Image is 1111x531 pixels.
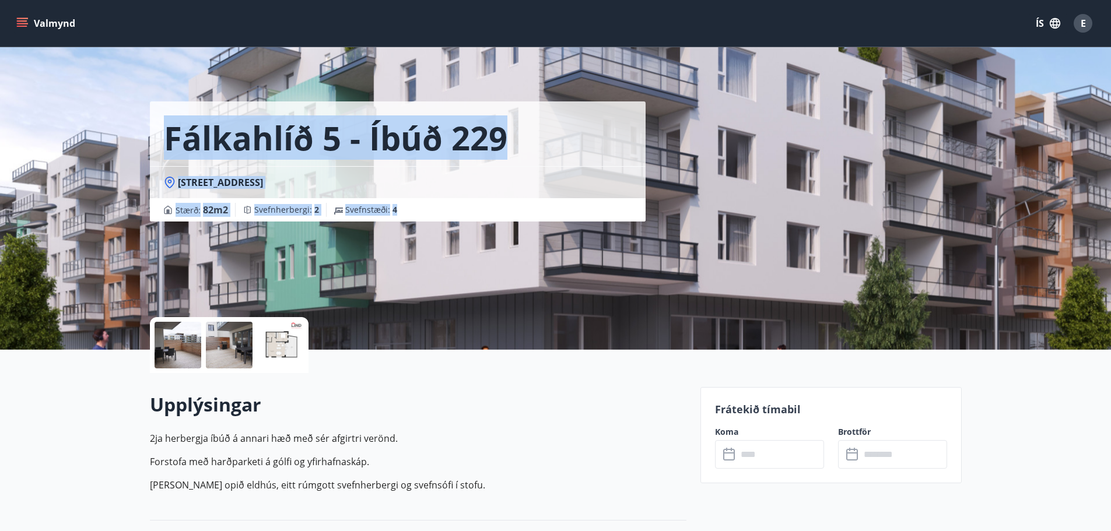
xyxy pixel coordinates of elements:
label: Brottför [838,426,947,438]
p: Forstofa með harðparketi á gólfi og yfirhafnaskáp. [150,455,686,469]
h2: Upplýsingar [150,392,686,417]
label: Koma [715,426,824,438]
span: E [1081,17,1086,30]
span: Svefnstæði : [345,204,397,216]
p: [PERSON_NAME] opið eldhús, eitt rúmgott svefnherbergi og svefnsófi í stofu. [150,478,686,492]
button: E [1069,9,1097,37]
p: 2ja herbergja íbúð á annari hæð með sér afgirtri verönd. [150,431,686,445]
span: 82 m2 [203,203,228,216]
span: Stærð : [176,203,228,217]
p: Frátekið tímabil [715,402,947,417]
span: 4 [392,204,397,215]
span: Svefnherbergi : [254,204,319,216]
span: 2 [314,204,319,215]
button: menu [14,13,80,34]
button: ÍS [1029,13,1067,34]
span: [STREET_ADDRESS] [178,176,263,189]
h1: Fálkahlíð 5 - íbúð 229 [164,115,507,160]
